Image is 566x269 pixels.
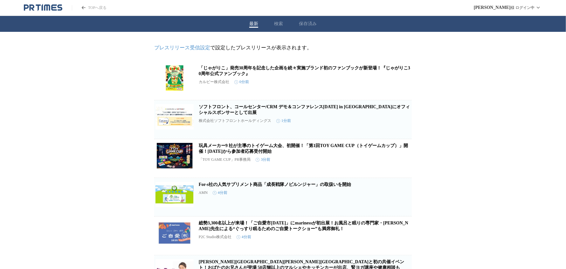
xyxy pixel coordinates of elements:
[199,234,231,240] p: P2C Studio株式会社
[155,182,194,207] img: For-s社の人気サプリメント商品「成長戦隊ノビルンジャー」の取扱いを開始
[155,65,194,91] img: 「じゃがりこ」発売30周年を記念した企画を続々実施ブランド初のファンブックが新登場！『じゃがりこ30周年公式ファンブック』
[155,220,194,246] img: 総勢3,300名以上が来場！「ご自愛市2025」にmarinessが初出展！お風呂と眠りの専門家・小林麻利子先生による“ぐっすり眠るためのご自愛トークショー”も満席御礼！
[299,21,317,27] button: 保存済み
[154,45,210,50] a: プレスリリース受信設定
[199,104,410,115] a: ソフトフロント、コールセンター/CRM デモ＆コンファレンス[DATE] in [GEOGRAPHIC_DATA]にオフィシャルスポンサーとして出展
[154,45,412,51] p: で設定したプレスリリースが表示されます。
[199,143,408,154] a: 玩具メーカー9 社が主導のトイゲーム大会、初開催！「第1回TOY GAME CUP（トイゲームカップ）」開催！[DATE]から参加者応募受付開始
[274,21,283,27] button: 検索
[199,157,251,162] p: 「TOY GAME CUP」PR事務局
[256,157,270,162] time: 3分前
[155,104,194,130] img: ソフトフロント、コールセンター/CRM デモ＆コンファレンス2025 in 池袋にオフィシャルスポンサーとして出展
[199,190,208,195] p: AMN
[249,21,258,27] button: 最新
[72,5,107,11] a: PR TIMESのトップページはこちら
[199,79,229,85] p: カルビー株式会社
[474,5,511,10] span: [PERSON_NAME]
[199,182,351,187] a: For-s社の人気サプリメント商品「成長戦隊ノビルンジャー」の取扱いを開始
[199,221,408,231] a: 総勢3,300名以上が来場！「ご自愛市[DATE]」にmarinessが初出展！お風呂と眠りの専門家・[PERSON_NAME]先生による“ぐっすり眠るためのご自愛トークショー”も満席御礼！
[155,143,194,168] img: 玩具メーカー9 社が主導のトイゲーム大会、初開催！「第1回TOY GAME CUP（トイゲームカップ）」開催！2025年10月15日から参加者応募受付開始
[276,118,291,124] time: 1分前
[199,118,271,124] p: 株式会社ソフトフロントホールディングス
[24,4,62,11] a: PR TIMESのトップページはこちら
[213,190,227,195] time: 4分前
[234,79,249,85] time: 0分前
[237,234,251,240] time: 4分前
[199,66,410,76] a: 「じゃがりこ」発売30周年を記念した企画を続々実施ブランド初のファンブックが新登場！『じゃがりこ30周年公式ファンブック』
